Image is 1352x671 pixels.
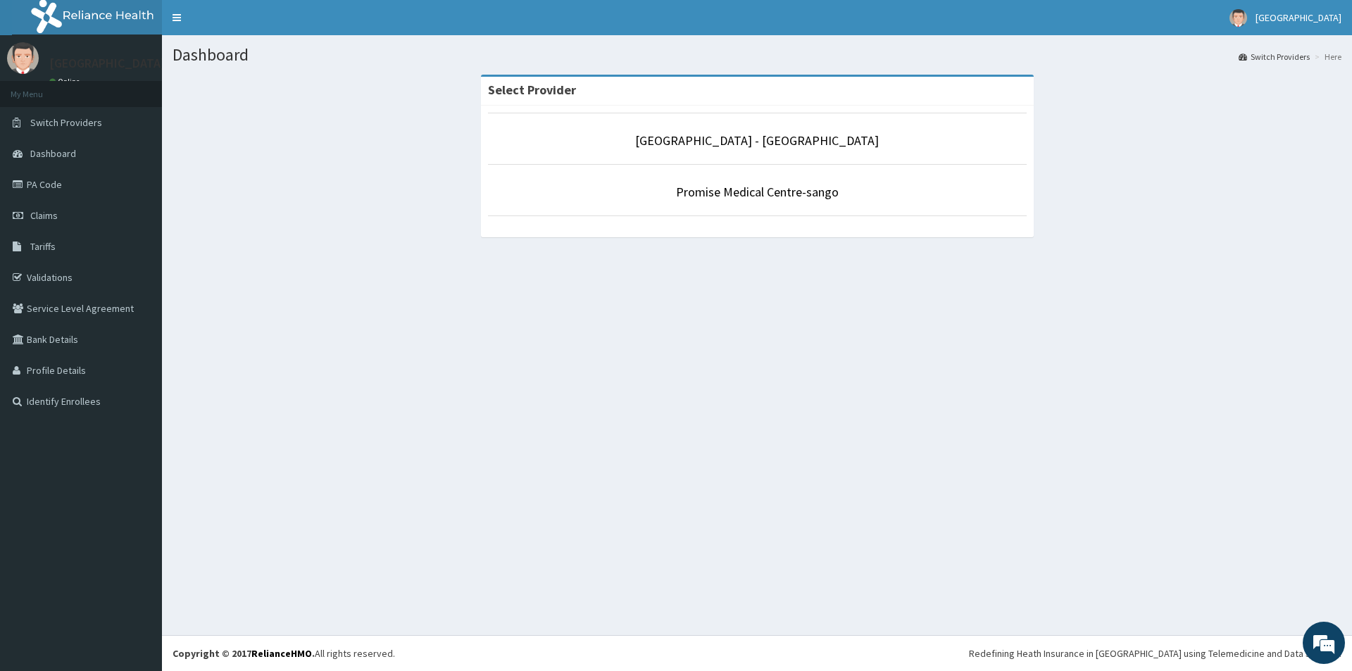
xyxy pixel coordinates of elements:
footer: All rights reserved. [162,635,1352,671]
span: Claims [30,209,58,222]
a: RelianceHMO [251,647,312,660]
img: User Image [7,42,39,74]
strong: Select Provider [488,82,576,98]
div: Redefining Heath Insurance in [GEOGRAPHIC_DATA] using Telemedicine and Data Science! [969,646,1341,660]
a: Online [49,77,83,87]
li: Here [1311,51,1341,63]
h1: Dashboard [173,46,1341,64]
img: User Image [1229,9,1247,27]
span: Tariffs [30,240,56,253]
p: [GEOGRAPHIC_DATA] [49,57,165,70]
span: [GEOGRAPHIC_DATA] [1256,11,1341,24]
a: Promise Medical Centre-sango [676,184,839,200]
a: Switch Providers [1239,51,1310,63]
span: Dashboard [30,147,76,160]
a: [GEOGRAPHIC_DATA] - [GEOGRAPHIC_DATA] [635,132,879,149]
strong: Copyright © 2017 . [173,647,315,660]
span: Switch Providers [30,116,102,129]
